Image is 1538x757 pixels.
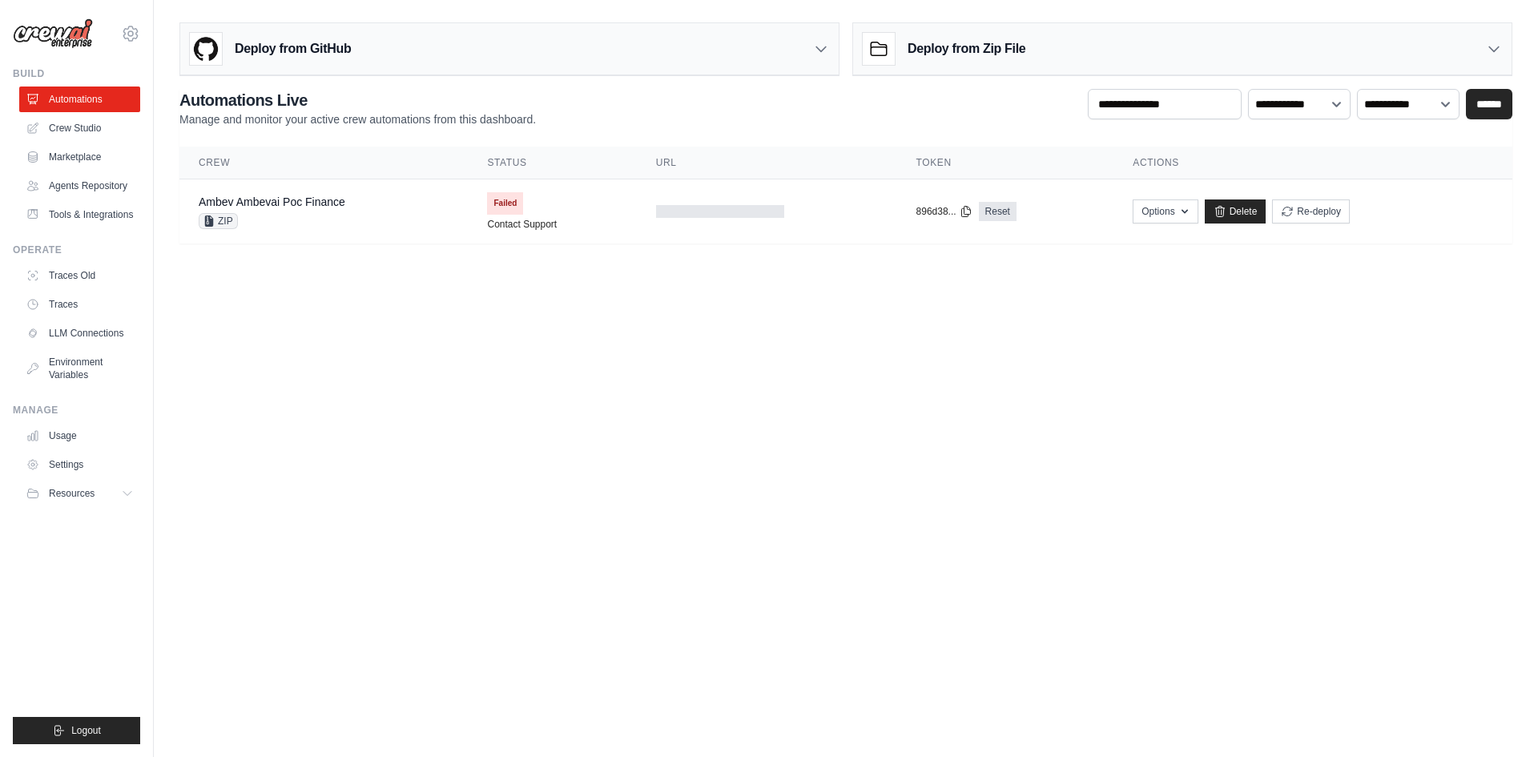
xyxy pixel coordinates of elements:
h3: Deploy from Zip File [908,39,1025,58]
p: Manage and monitor your active crew automations from this dashboard. [179,111,536,127]
th: Actions [1113,147,1512,179]
div: Operate [13,244,140,256]
a: Marketplace [19,144,140,170]
div: Manage [13,404,140,417]
a: Settings [19,452,140,477]
div: Build [13,67,140,80]
th: Status [468,147,636,179]
a: Crew Studio [19,115,140,141]
h2: Automations Live [179,89,536,111]
a: Reset [979,202,1017,221]
button: Options [1133,199,1198,223]
a: Tools & Integrations [19,202,140,228]
a: Environment Variables [19,349,140,388]
th: Token [897,147,1114,179]
th: URL [637,147,897,179]
button: Re-deploy [1272,199,1350,223]
a: Contact Support [487,218,557,231]
h3: Deploy from GitHub [235,39,351,58]
a: Automations [19,87,140,112]
span: Failed [487,192,523,215]
span: Logout [71,724,101,737]
button: 896d38... [916,205,972,218]
a: LLM Connections [19,320,140,346]
span: ZIP [199,213,238,229]
button: Resources [19,481,140,506]
a: Agents Repository [19,173,140,199]
a: Delete [1205,199,1266,223]
button: Logout [13,717,140,744]
span: Resources [49,487,95,500]
th: Crew [179,147,468,179]
a: Ambev Ambevai Poc Finance [199,195,345,208]
a: Usage [19,423,140,449]
a: Traces Old [19,263,140,288]
img: GitHub Logo [190,33,222,65]
a: Traces [19,292,140,317]
img: Logo [13,18,93,49]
